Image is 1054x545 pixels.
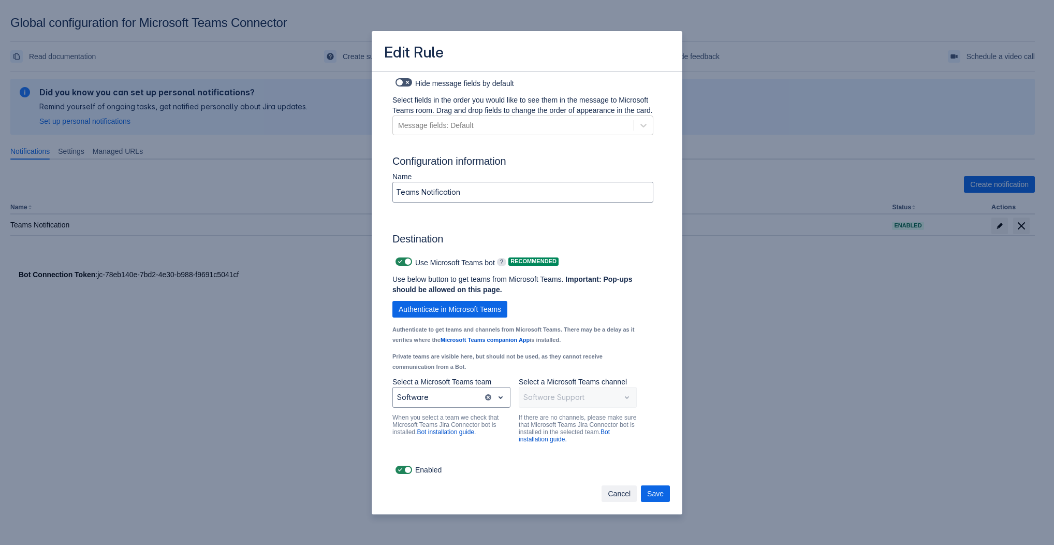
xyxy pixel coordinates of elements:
p: Select a Microsoft Teams team [392,377,510,387]
div: Hide message fields by default [392,75,653,90]
span: Authenticate in Microsoft Teams [399,301,501,318]
h3: Destination [392,233,653,249]
p: When you select a team we check that Microsoft Teams Jira Connector bot is installed. [392,414,510,436]
button: clear [484,393,492,401]
h3: Configuration information [392,155,662,171]
span: ? [497,258,507,266]
span: Cancel [608,485,631,502]
button: Cancel [602,485,637,502]
small: Private teams are visible here, but should not be used, as they cannot receive communication from... [392,353,603,370]
button: Authenticate in Microsoft Teams [392,301,507,318]
a: Bot installation guide. [519,428,610,443]
p: Name [392,171,653,182]
p: Select fields in the order you would like to see them in the message to Microsoft Teams room. Dra... [392,95,653,116]
p: If there are no channels, please make sure that Microsoft Teams Jira Connector bot is installed i... [519,414,637,443]
span: Recommended [508,259,559,264]
a: Bot installation guide. [417,428,476,436]
p: Use below button to get teams from Microsoft Teams. [392,274,637,295]
button: Save [641,485,670,502]
span: Save [647,485,664,502]
small: Authenticate to get teams and channels from Microsoft Teams. There may be a delay as it verifies ... [392,326,634,343]
div: Message fields: Default [398,120,474,131]
div: Enabled [392,463,662,477]
span: open [494,391,507,404]
a: Microsoft Teams companion App [441,337,530,343]
p: Select a Microsoft Teams channel [519,377,637,387]
div: Use Microsoft Teams bot [392,254,495,269]
input: Please enter the name of the rule here [393,183,653,202]
h3: Edit Rule [384,44,444,64]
